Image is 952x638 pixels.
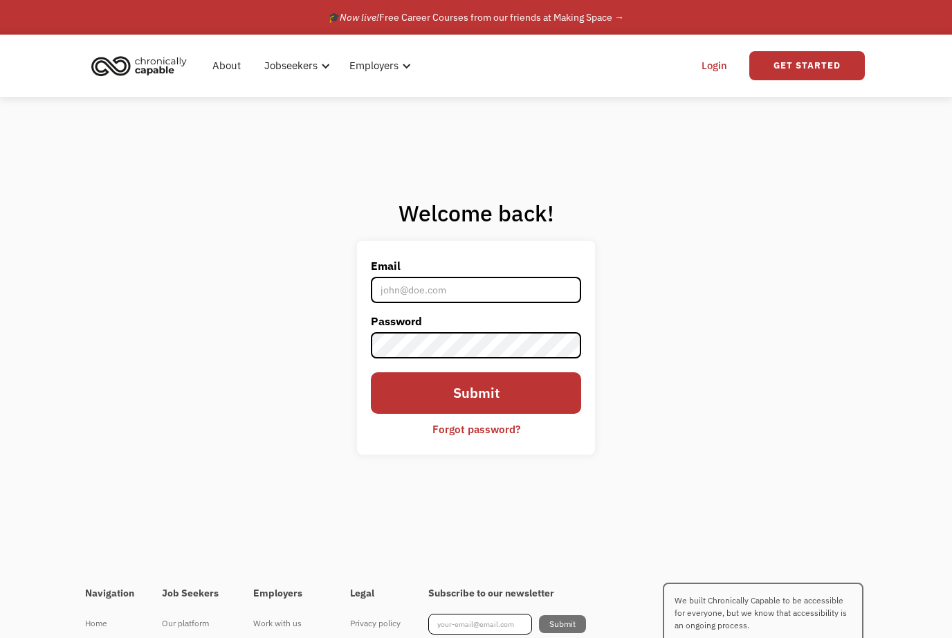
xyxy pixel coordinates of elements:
[350,615,401,632] div: Privacy policy
[350,614,401,633] a: Privacy policy
[256,44,334,88] div: Jobseekers
[749,51,865,80] a: Get Started
[204,44,249,88] a: About
[539,615,586,633] input: Submit
[371,255,581,277] label: Email
[428,587,586,600] h4: Subscribe to our newsletter
[162,614,226,633] a: Our platform
[428,614,586,635] form: Footer Newsletter
[253,615,322,632] div: Work with us
[87,51,191,81] img: Chronically Capable logo
[693,44,735,88] a: Login
[371,310,581,332] label: Password
[432,421,520,437] div: Forgot password?
[422,417,531,441] a: Forgot password?
[340,11,379,24] em: Now live!
[350,587,401,600] h4: Legal
[349,57,399,74] div: Employers
[162,587,226,600] h4: Job Seekers
[253,587,322,600] h4: Employers
[253,614,322,633] a: Work with us
[85,615,134,632] div: Home
[371,372,581,414] input: Submit
[85,614,134,633] a: Home
[341,44,415,88] div: Employers
[328,9,624,26] div: 🎓 Free Career Courses from our friends at Making Space →
[371,255,581,441] form: Email Form 2
[162,615,226,632] div: Our platform
[357,199,595,227] h1: Welcome back!
[371,277,581,303] input: john@doe.com
[428,614,532,635] input: your-email@email.com
[87,51,197,81] a: home
[85,587,134,600] h4: Navigation
[264,57,318,74] div: Jobseekers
